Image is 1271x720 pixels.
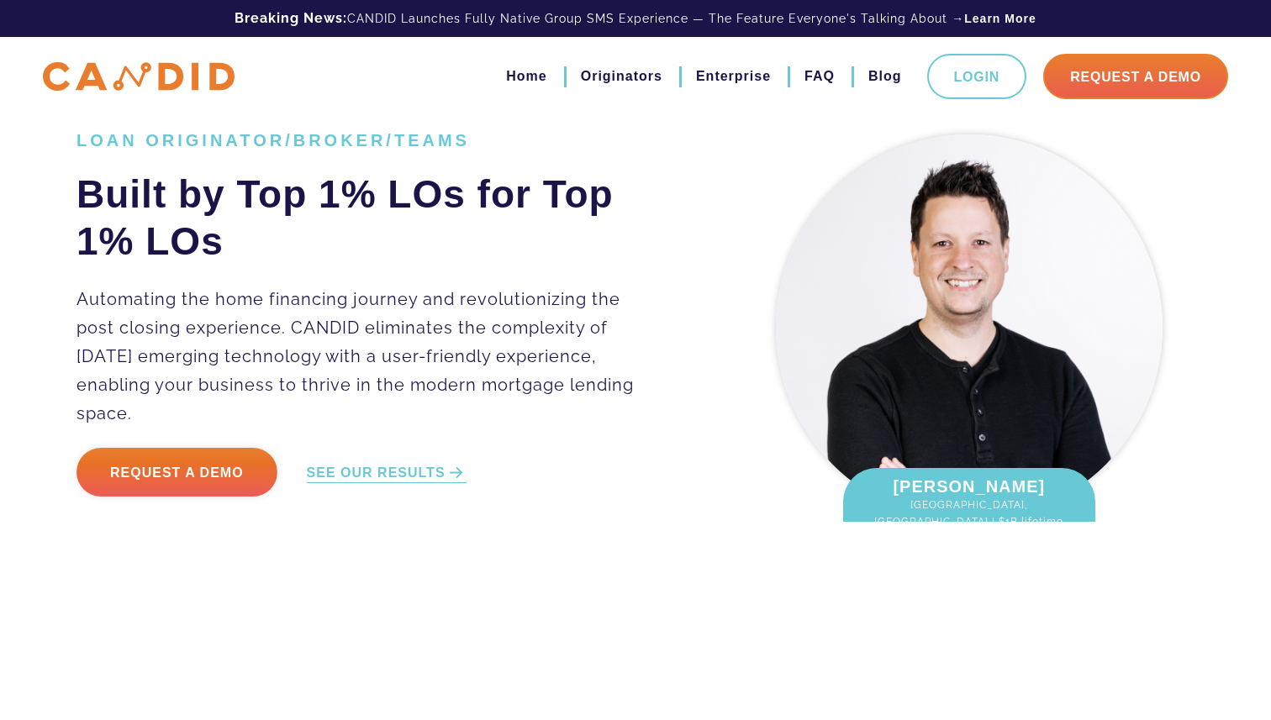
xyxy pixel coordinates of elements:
div: [PERSON_NAME] [843,468,1095,555]
a: SEE OUR RESULTS [307,464,467,483]
a: Enterprise [696,62,771,91]
img: CANDID APP [43,62,235,92]
a: Originators [581,62,662,91]
a: Login [927,54,1027,99]
b: Breaking News: [235,10,347,26]
a: Learn More [964,10,1036,27]
a: Request a Demo [76,448,277,497]
a: FAQ [804,62,835,91]
h2: Built by Top 1% LOs for Top 1% LOs [76,171,659,265]
a: Request A Demo [1043,54,1228,99]
a: Home [506,62,546,91]
span: [GEOGRAPHIC_DATA], [GEOGRAPHIC_DATA] | $1B lifetime fundings [860,497,1079,547]
a: Blog [868,62,902,91]
h1: LOAN ORIGINATOR/BROKER/TEAMS [76,130,659,150]
p: Automating the home financing journey and revolutionizing the post closing experience. CANDID eli... [76,285,659,428]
